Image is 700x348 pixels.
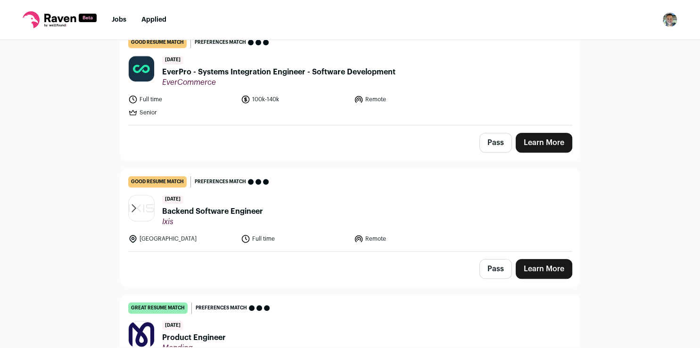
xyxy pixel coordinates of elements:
img: a62f3687621b8697e9488e78d6c5a38f6e4798a24e453e3252adbf6215856b0f [129,56,154,81]
img: 19917917-medium_jpg [662,12,677,27]
a: Jobs [112,16,126,23]
li: Senior [128,108,236,117]
li: [GEOGRAPHIC_DATA] [128,234,236,243]
span: [DATE] [162,195,183,204]
img: 1fb1a0d078441030de2c2598cef6c2b775082eb4fe386fd3b6e4f392a2c94eaa.png [129,204,154,212]
button: Pass [479,133,512,153]
li: Full time [128,95,236,104]
span: Product Engineer [162,332,226,343]
span: EverPro - Systems Integration Engineer - Software Development [162,66,395,78]
span: Backend Software Engineer [162,206,263,217]
a: Learn More [516,259,572,279]
span: Preferences match [196,303,247,313]
button: Open dropdown [662,12,677,27]
div: great resume match [128,302,188,314]
button: Pass [479,259,512,279]
li: 100k-140k [241,95,348,104]
span: EverCommerce [162,78,395,87]
span: [DATE] [162,321,183,330]
div: good resume match [128,176,187,187]
li: Remote [354,234,461,243]
span: [DATE] [162,56,183,65]
span: Preferences match [195,38,246,47]
a: good resume match Preferences match [DATE] Backend Software Engineer Ixis [GEOGRAPHIC_DATA] Full ... [121,169,580,251]
a: Learn More [516,133,572,153]
a: Applied [141,16,166,23]
div: good resume match [128,37,187,48]
span: Preferences match [195,177,246,186]
img: 539775d03b73de9bfa26f0db58307211b9837310077db06bd26a7e675c9ed3a5.png [129,322,154,347]
a: good resume match Preferences match [DATE] EverPro - Systems Integration Engineer - Software Deve... [121,29,580,125]
span: Ixis [162,217,263,227]
li: Full time [241,234,348,243]
li: Remote [354,95,461,104]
